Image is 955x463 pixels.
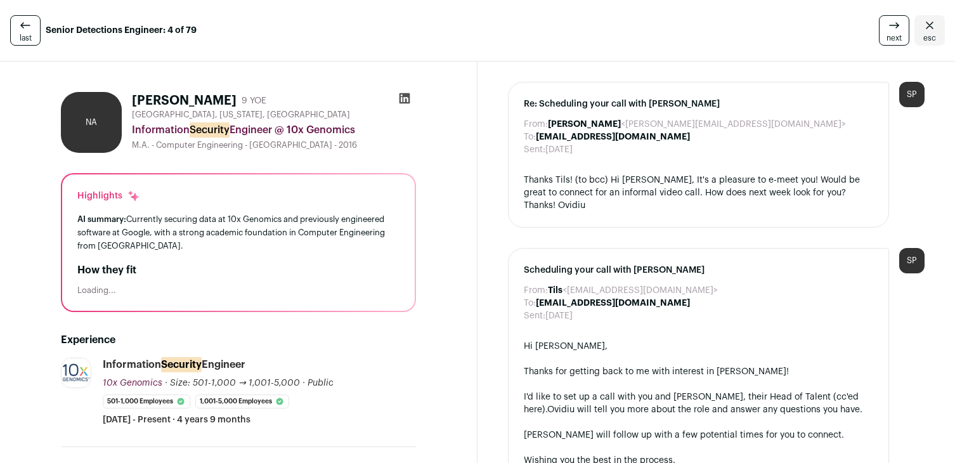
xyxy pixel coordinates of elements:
span: next [887,33,902,43]
div: Thanks for getting back to me with interest in [PERSON_NAME]! [524,365,873,378]
a: last [10,15,41,46]
div: I'd like to set up a call with you and [PERSON_NAME], their Head of Talent (cc'ed here). [524,391,873,416]
div: Highlights [77,190,140,202]
div: Thanks Tils! (to bcc) Hi [PERSON_NAME], It's a pleasure to e-meet you! Would be great to connect ... [524,174,873,212]
mark: Security [161,357,202,372]
span: · Size: 501-1,000 → 1,001-5,000 [165,379,300,388]
span: · [302,377,305,389]
h1: [PERSON_NAME] [132,92,237,110]
dt: To: [524,297,536,310]
span: Public [308,379,334,388]
img: 49cecd7085c50211259f57bbf79a8f973206d03be7ca5390c88b5b4652501f66.jpg [62,358,91,388]
mark: Security [190,122,230,138]
dt: From: [524,118,548,131]
span: Ovidiu will tell you more about the role and answer any questions you have. [547,405,862,414]
dt: From: [524,284,548,297]
strong: Senior Detections Engineer: 4 of 79 [46,24,197,37]
span: 10x Genomics [103,379,162,388]
dd: [DATE] [545,310,573,322]
div: Hi [PERSON_NAME], [524,340,873,353]
dt: Sent: [524,310,545,322]
div: SP [899,248,925,273]
div: NA [61,92,122,153]
span: Re: Scheduling your call with [PERSON_NAME] [524,98,873,110]
a: next [879,15,909,46]
span: AI summary: [77,215,126,223]
dd: <[EMAIL_ADDRESS][DOMAIN_NAME]> [548,284,718,297]
b: [EMAIL_ADDRESS][DOMAIN_NAME] [536,299,690,308]
h2: Experience [61,332,416,348]
dt: To: [524,131,536,143]
div: M.A. - Computer Engineering - [GEOGRAPHIC_DATA] - 2016 [132,140,416,150]
div: SP [899,82,925,107]
b: Tils [548,286,562,295]
h2: How they fit [77,263,400,278]
li: 1,001-5,000 employees [195,395,289,408]
div: Information Engineer [103,358,245,372]
div: Currently securing data at 10x Genomics and previously engineered software at Google, with a stro... [77,212,400,252]
div: [PERSON_NAME] will follow up with a few potential times for you to connect. [524,429,873,441]
a: Close [914,15,945,46]
dd: [DATE] [545,143,573,156]
div: Information Engineer @ 10x Genomics [132,122,416,138]
span: last [20,33,32,43]
span: [DATE] - Present · 4 years 9 months [103,414,250,426]
div: 9 YOE [242,95,266,107]
b: [EMAIL_ADDRESS][DOMAIN_NAME] [536,133,690,141]
li: 501-1,000 employees [103,395,190,408]
span: [GEOGRAPHIC_DATA], [US_STATE], [GEOGRAPHIC_DATA] [132,110,350,120]
dd: <[PERSON_NAME][EMAIL_ADDRESS][DOMAIN_NAME]> [548,118,846,131]
b: [PERSON_NAME] [548,120,621,129]
dt: Sent: [524,143,545,156]
span: Scheduling your call with [PERSON_NAME] [524,264,873,277]
div: Loading... [77,285,400,296]
span: esc [923,33,936,43]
